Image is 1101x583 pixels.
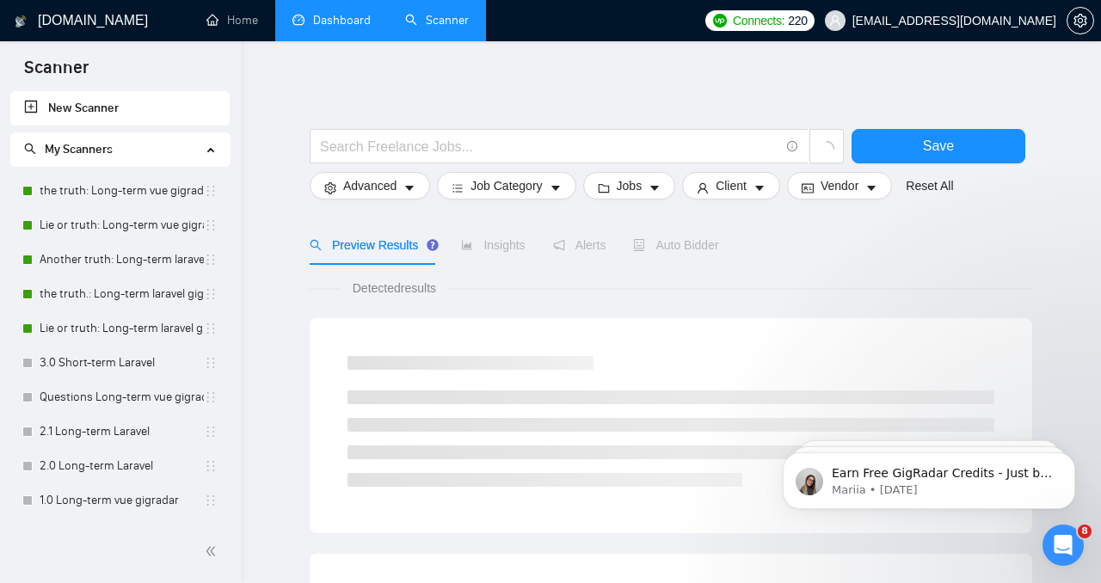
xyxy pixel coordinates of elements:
[697,181,709,194] span: user
[598,181,610,194] span: folder
[865,181,877,194] span: caret-down
[787,172,892,199] button: idcardVendorcaret-down
[10,346,230,380] li: 3.0 Short-term Laravel
[788,11,807,30] span: 220
[10,55,102,91] span: Scanner
[204,184,218,198] span: holder
[24,142,113,156] span: My Scanners
[204,494,218,507] span: holder
[10,277,230,311] li: the truth.: Long-term laravel gigradar
[852,129,1025,163] button: Save
[819,141,834,156] span: loading
[15,8,27,35] img: logo
[1067,7,1094,34] button: setting
[716,176,747,195] span: Client
[553,239,565,251] span: notification
[713,14,727,28] img: upwork-logo.png
[403,181,415,194] span: caret-down
[425,237,440,253] div: Tooltip anchor
[1067,14,1094,28] a: setting
[733,11,784,30] span: Connects:
[923,135,954,156] span: Save
[10,414,230,449] li: 2.1 Long-term Laravel
[802,181,814,194] span: idcard
[461,238,525,252] span: Insights
[204,425,218,439] span: holder
[10,208,230,242] li: Lie or truth: Long-term vue gigradar
[40,380,204,414] a: Questions Long-term vue gigradar
[310,238,434,252] span: Preview Results
[40,277,204,311] a: the truth.: Long-term laravel gigradar
[10,242,230,277] li: Another truth: Long-term laravel gigradar
[829,15,841,27] span: user
[10,174,230,208] li: the truth: Long-term vue gigradar
[452,181,464,194] span: bars
[10,91,230,126] li: New Scanner
[204,356,218,370] span: holder
[40,242,204,277] a: Another truth: Long-term laravel gigradar
[10,449,230,483] li: 2.0 Long-term Laravel
[10,518,230,552] li: 4.0 Short-term vue gigradar
[1067,14,1093,28] span: setting
[787,141,798,152] span: info-circle
[633,238,718,252] span: Auto Bidder
[40,346,204,380] a: 3.0 Short-term Laravel
[206,13,258,28] a: homeHome
[204,218,218,232] span: holder
[310,239,322,251] span: search
[40,483,204,518] a: 1.0 Long-term vue gigradar
[40,414,204,449] a: 2.1 Long-term Laravel
[40,174,204,208] a: the truth: Long-term vue gigradar
[617,176,643,195] span: Jobs
[24,143,36,155] span: search
[205,543,222,560] span: double-left
[204,322,218,335] span: holder
[204,253,218,267] span: holder
[550,181,562,194] span: caret-down
[341,279,448,298] span: Detected results
[343,176,397,195] span: Advanced
[204,287,218,301] span: holder
[437,172,575,199] button: barsJob Categorycaret-down
[682,172,780,199] button: userClientcaret-down
[45,142,113,156] span: My Scanners
[461,239,473,251] span: area-chart
[1078,525,1092,538] span: 8
[906,176,953,195] a: Reset All
[292,13,371,28] a: dashboardDashboard
[10,311,230,346] li: Lie or truth: Long-term laravel gigradar
[10,380,230,414] li: Questions Long-term vue gigradar
[204,390,218,404] span: holder
[10,483,230,518] li: 1.0 Long-term vue gigradar
[310,172,430,199] button: settingAdvancedcaret-down
[1043,525,1084,566] iframe: Intercom live chat
[40,208,204,242] a: Lie or truth: Long-term vue gigradar
[757,416,1101,537] iframe: Intercom notifications message
[649,181,661,194] span: caret-down
[405,13,469,28] a: searchScanner
[324,181,336,194] span: setting
[40,449,204,483] a: 2.0 Long-term Laravel
[24,91,216,126] a: New Scanner
[204,459,218,473] span: holder
[471,176,542,195] span: Job Category
[320,136,779,157] input: Search Freelance Jobs...
[821,176,858,195] span: Vendor
[753,181,766,194] span: caret-down
[40,311,204,346] a: Lie or truth: Long-term laravel gigradar
[633,239,645,251] span: robot
[583,172,676,199] button: folderJobscaret-down
[553,238,606,252] span: Alerts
